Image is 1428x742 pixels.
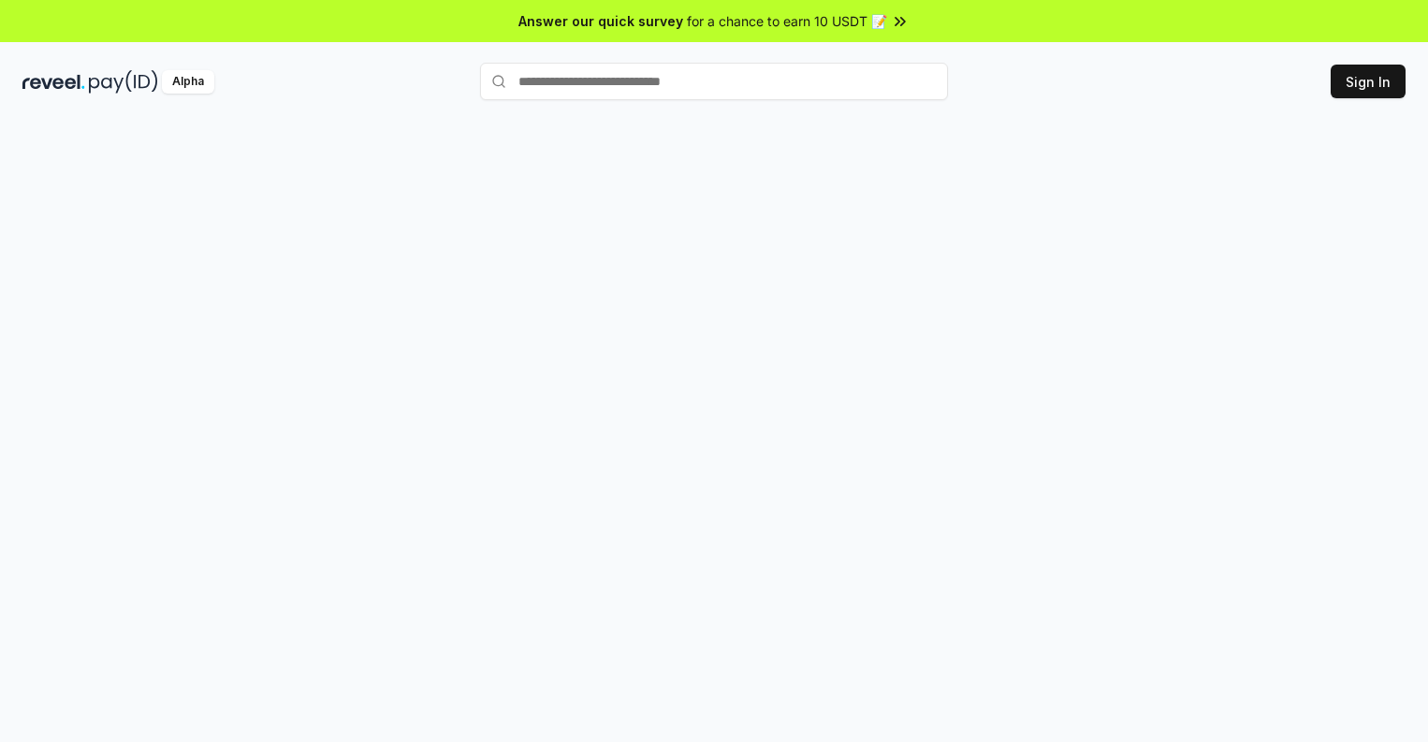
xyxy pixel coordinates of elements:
[687,11,887,31] span: for a chance to earn 10 USDT 📝
[22,70,85,94] img: reveel_dark
[518,11,683,31] span: Answer our quick survey
[1331,65,1406,98] button: Sign In
[89,70,158,94] img: pay_id
[162,70,214,94] div: Alpha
